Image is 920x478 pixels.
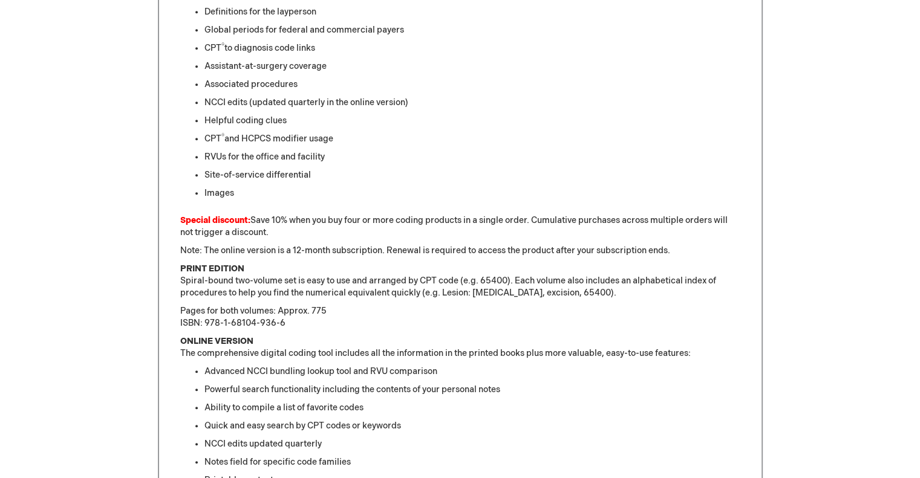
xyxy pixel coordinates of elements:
sup: ® [221,133,224,140]
li: Definitions for the layperson [204,6,740,18]
p: The comprehensive digital coding tool includes all the information in the printed books plus more... [180,335,740,360]
li: NCCI edits updated quarterly [204,438,740,450]
li: Powerful search functionality including the contents of your personal notes [204,384,740,396]
li: Quick and easy search by CPT codes or keywords [204,420,740,432]
li: Helpful coding clues [204,115,740,127]
strong: Special discount: [180,215,250,225]
li: Advanced NCCI bundling lookup tool and RVU comparison [204,366,740,378]
li: Ability to compile a list of favorite codes [204,402,740,414]
li: CPT to diagnosis code links [204,42,740,54]
strong: ONLINE VERSION [180,336,253,346]
li: Assistant-at-surgery coverage [204,60,740,73]
sup: ® [221,42,224,50]
li: Images [204,187,740,199]
li: CPT and HCPCS modifier usage [204,133,740,145]
li: Site-of-service differential [204,169,740,181]
li: RVUs for the office and facility [204,151,740,163]
p: Spiral-bound two-volume set is easy to use and arranged by CPT code (e.g. 65400). Each volume als... [180,263,740,299]
p: Save 10% when you buy four or more coding products in a single order. Cumulative purchases across... [180,215,740,239]
p: Note: The online version is a 12-month subscription. Renewal is required to access the product af... [180,245,740,257]
p: Pages for both volumes: Approx. 775 ISBN: 978-1-68104-936-6 [180,305,740,329]
li: NCCI edits (updated quarterly in the online version) [204,97,740,109]
li: Notes field for specific code families [204,456,740,468]
strong: PRINT EDITION [180,263,244,274]
li: Associated procedures [204,79,740,91]
li: Global periods for federal and commercial payers [204,24,740,36]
